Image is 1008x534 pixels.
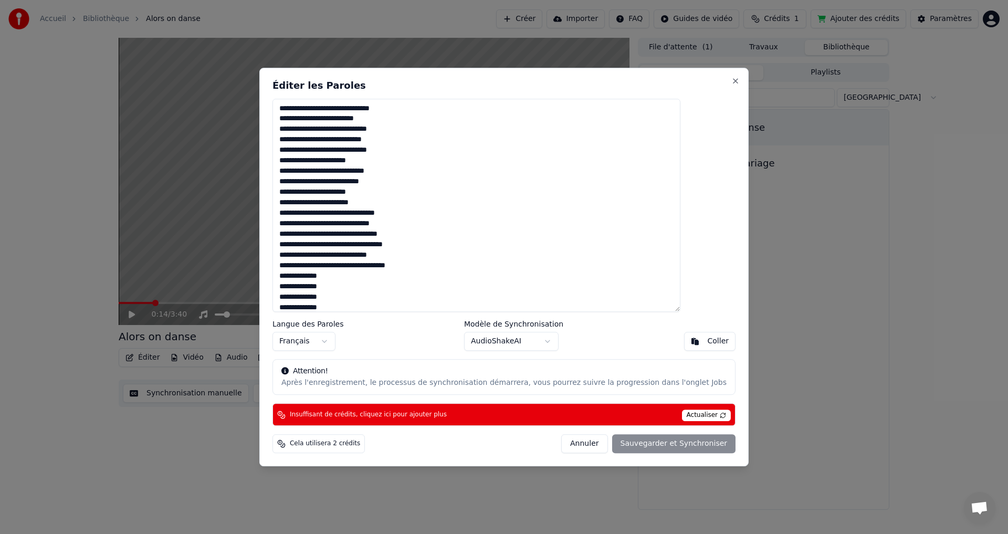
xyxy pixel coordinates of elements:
[272,320,344,328] label: Langue des Paroles
[290,411,447,419] span: Insuffisant de crédits, cliquez ici pour ajouter plus
[272,81,736,90] h2: Éditer les Paroles
[281,378,727,388] div: Après l'enregistrement, le processus de synchronisation démarrera, vous pourrez suivre la progres...
[464,320,563,328] label: Modèle de Synchronisation
[561,434,607,453] button: Annuler
[290,439,360,448] span: Cela utilisera 2 crédits
[684,332,736,351] button: Coller
[682,410,731,421] span: Actualiser
[281,366,727,376] div: Attention!
[708,336,729,347] div: Coller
